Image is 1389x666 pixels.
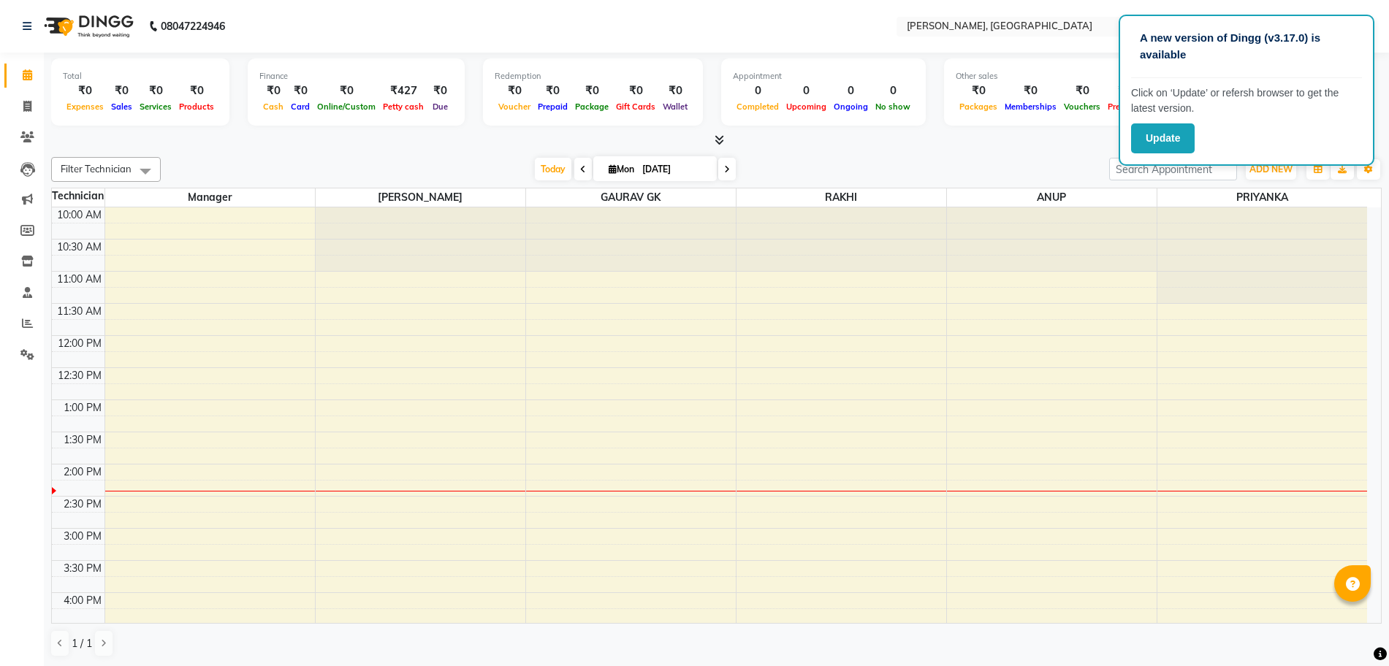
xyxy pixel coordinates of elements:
div: 1:00 PM [61,400,104,416]
span: Filter Technician [61,163,132,175]
span: Ongoing [830,102,872,112]
span: Package [571,102,612,112]
div: ₹0 [63,83,107,99]
span: Wallet [659,102,691,112]
span: Today [535,158,571,180]
div: 11:00 AM [54,272,104,287]
button: Update [1131,123,1195,153]
b: 08047224946 [161,6,225,47]
div: 0 [872,83,914,99]
span: Card [287,102,313,112]
span: Petty cash [379,102,427,112]
span: ADD NEW [1249,164,1293,175]
div: 4:00 PM [61,593,104,608]
div: 12:30 PM [55,368,104,383]
p: A new version of Dingg (v3.17.0) is available [1140,30,1353,63]
span: [PERSON_NAME] [316,188,525,207]
div: 3:00 PM [61,529,104,544]
span: Vouchers [1060,102,1104,112]
div: 0 [830,83,872,99]
div: ₹427 [379,83,427,99]
div: Finance [259,70,453,83]
span: PRIYANKA [1157,188,1368,207]
div: 1:30 PM [61,432,104,448]
div: ₹0 [136,83,175,99]
div: 2:30 PM [61,497,104,512]
input: 2025-09-01 [638,158,711,180]
div: ₹0 [659,83,691,99]
iframe: chat widget [1328,608,1374,651]
div: ₹0 [612,83,659,99]
div: ₹0 [1104,83,1146,99]
div: ₹0 [259,83,287,99]
span: Upcoming [783,102,830,112]
span: Gift Cards [612,102,659,112]
span: Voucher [495,102,534,112]
div: Appointment [733,70,914,83]
span: Due [429,102,452,112]
span: Manager [105,188,315,207]
img: logo [37,6,137,47]
span: Packages [956,102,1001,112]
div: Redemption [495,70,691,83]
span: Completed [733,102,783,112]
div: Total [63,70,218,83]
span: ANUP [947,188,1157,207]
span: Memberships [1001,102,1060,112]
p: Click on ‘Update’ or refersh browser to get the latest version. [1131,85,1362,116]
span: Products [175,102,218,112]
span: RAKHI [737,188,946,207]
button: ADD NEW [1246,159,1296,180]
div: 3:30 PM [61,561,104,576]
div: 0 [783,83,830,99]
div: 0 [733,83,783,99]
div: ₹0 [1001,83,1060,99]
div: ₹0 [287,83,313,99]
span: Online/Custom [313,102,379,112]
span: Sales [107,102,136,112]
div: 10:00 AM [54,207,104,223]
span: 1 / 1 [72,636,92,651]
div: Technician [52,188,104,204]
span: Prepaid [534,102,571,112]
span: Cash [259,102,287,112]
div: Other sales [956,70,1192,83]
div: ₹0 [427,83,453,99]
span: GAURAV GK [526,188,736,207]
div: 12:00 PM [55,336,104,351]
input: Search Appointment [1109,158,1237,180]
div: ₹0 [1060,83,1104,99]
div: ₹0 [534,83,571,99]
div: ₹0 [175,83,218,99]
div: 2:00 PM [61,464,104,480]
div: 11:30 AM [54,304,104,319]
div: ₹0 [495,83,534,99]
span: Mon [605,164,638,175]
div: ₹0 [956,83,1001,99]
div: 10:30 AM [54,240,104,255]
div: ₹0 [107,83,136,99]
span: Services [136,102,175,112]
span: Expenses [63,102,107,112]
span: Prepaids [1104,102,1146,112]
div: ₹0 [571,83,612,99]
span: No show [872,102,914,112]
div: ₹0 [313,83,379,99]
